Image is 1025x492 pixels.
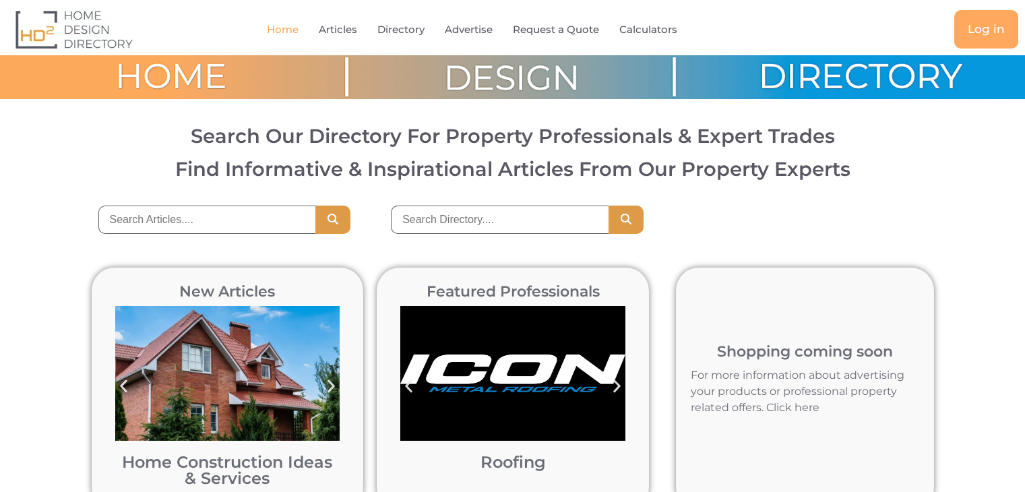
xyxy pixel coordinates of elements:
[316,371,346,402] div: Next
[267,14,299,45] a: Home
[98,206,316,234] input: Search Articles....
[108,284,347,299] h2: New Articles
[513,14,599,45] a: Request a Quote
[122,452,332,488] a: Home Construction Ideas & Services
[315,206,350,234] button: Search
[683,344,927,359] h2: Shopping coming soon
[619,14,677,45] a: Calculators
[445,14,493,45] a: Advertise
[319,14,357,45] a: Articles
[480,452,546,472] a: Roofing
[968,24,1005,35] span: Log in
[602,371,632,402] div: Next
[609,206,644,234] button: Search
[24,126,1001,146] h2: Search Our Directory For Property Professionals & Expert Trades
[394,371,424,402] div: Previous
[954,10,1018,49] a: Log in
[391,206,609,234] input: Search Directory....
[108,371,139,402] div: Previous
[377,14,425,45] a: Directory
[691,367,919,416] p: For more information about advertising your products or professional property related offers. Cli...
[394,284,632,299] h2: Featured Professionals
[209,14,766,45] nav: Menu
[24,159,1001,179] h3: Find Informative & Inspirational Articles From Our Property Experts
